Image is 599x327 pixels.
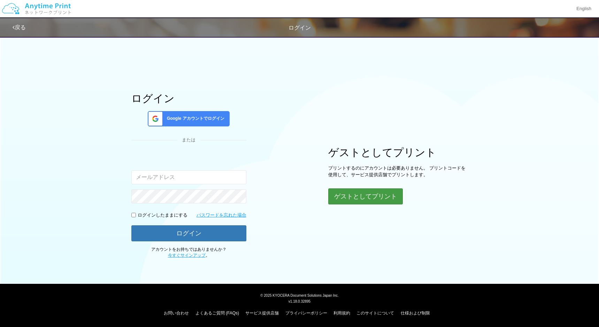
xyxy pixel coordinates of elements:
[131,225,246,241] button: ログイン
[328,188,403,204] button: ゲストとしてプリント
[164,116,224,122] span: Google アカウントでログイン
[131,170,246,184] input: メールアドレス
[289,25,311,31] span: ログイン
[168,253,206,258] a: 今すぐサインアップ
[328,165,468,178] p: プリントするのにアカウントは必要ありません。 プリントコードを使用して、サービス提供店舗でプリントします。
[356,311,394,316] a: このサイトについて
[131,137,246,143] div: または
[138,212,187,219] p: ログインしたままにする
[164,311,189,316] a: お問い合わせ
[333,311,350,316] a: 利用規約
[260,293,339,297] span: © 2025 KYOCERA Document Solutions Japan Inc.
[13,24,26,30] a: 戻る
[131,93,246,104] h1: ログイン
[168,253,210,258] span: 。
[285,311,327,316] a: プライバシーポリシー
[131,247,246,258] p: アカウントをお持ちではありませんか？
[401,311,430,316] a: 仕様および制限
[197,212,246,219] a: パスワードを忘れた場合
[289,299,310,303] span: v1.18.0.32895
[195,311,239,316] a: よくあるご質問 (FAQs)
[328,147,468,158] h1: ゲストとしてプリント
[245,311,279,316] a: サービス提供店舗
